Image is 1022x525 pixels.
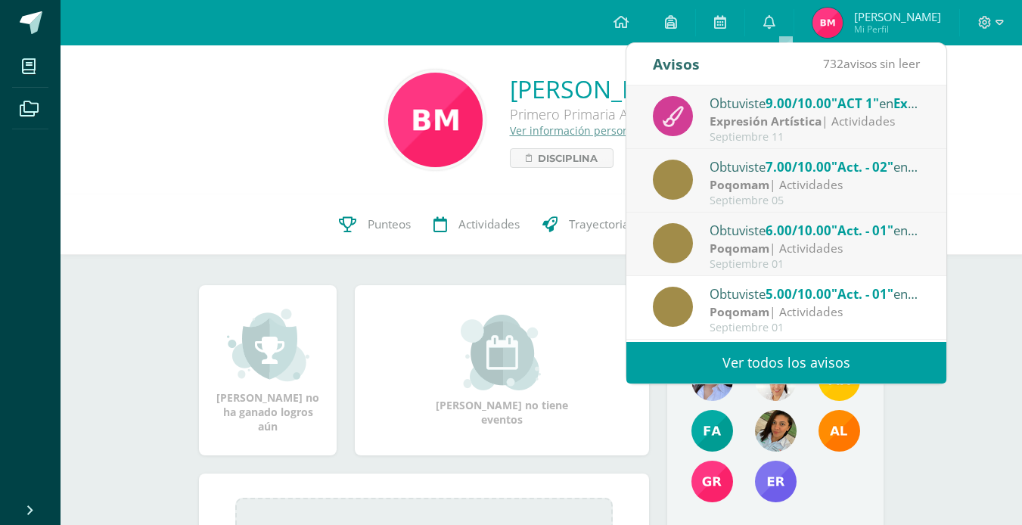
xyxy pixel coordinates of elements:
[328,194,422,255] a: Punteos
[458,216,520,232] span: Actividades
[710,113,920,130] div: | Actividades
[510,123,648,138] a: Ver información personal...
[422,194,531,255] a: Actividades
[710,157,920,176] div: Obtuviste en
[831,222,893,239] span: "Act. - 01"
[427,315,578,427] div: [PERSON_NAME] no tiene eventos
[214,307,322,433] div: [PERSON_NAME] no ha ganado logros aún
[710,93,920,113] div: Obtuviste en
[710,176,769,193] strong: Poqomam
[710,176,920,194] div: | Actividades
[710,220,920,240] div: Obtuviste en
[227,307,309,383] img: achievement_small.png
[854,9,941,24] span: [PERSON_NAME]
[823,55,920,72] span: avisos sin leer
[569,216,629,232] span: Trayectoria
[755,410,797,452] img: b16294842703ba8938c03d5d63ea822f.png
[710,322,920,334] div: Septiembre 01
[766,285,831,303] span: 5.00/10.00
[710,258,920,271] div: Septiembre 01
[831,95,879,112] span: "ACT 1"
[461,315,543,390] img: event_small.png
[691,461,733,502] img: f7c8f8959b87afd823fded2e1ad79261.png
[766,158,831,176] span: 7.00/10.00
[831,158,893,176] span: "Act. - 02"
[710,240,920,257] div: | Actividades
[766,222,831,239] span: 6.00/10.00
[510,73,698,105] a: [PERSON_NAME]
[710,284,920,303] div: Obtuviste en
[510,105,698,123] div: Primero Primaria A
[819,410,860,452] img: d015825c49c7989f71d1fd9a85bb1a15.png
[691,410,733,452] img: 7dd4d6633c8afe4299f69cb01bf5864d.png
[710,303,920,321] div: | Actividades
[626,342,946,384] a: Ver todos los avisos
[755,461,797,502] img: 3b51858fa93919ca30eb1aad2d2e7161.png
[710,113,822,129] strong: Expresión Artística
[854,23,941,36] span: Mi Perfil
[710,194,920,207] div: Septiembre 05
[368,216,411,232] span: Punteos
[388,73,483,167] img: 685acda91cdfc50b45d7e6929273a950.png
[823,55,843,72] span: 732
[893,95,1012,112] span: Expresión Artística
[538,149,598,167] span: Disciplina
[710,131,920,144] div: Septiembre 11
[710,303,769,320] strong: Poqomam
[531,194,641,255] a: Trayectoria
[831,285,893,303] span: "Act. - 01"
[710,240,769,256] strong: Poqomam
[812,8,843,38] img: 61c742c14c808afede67e110e1a3d30c.png
[766,95,831,112] span: 9.00/10.00
[510,148,614,168] a: Disciplina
